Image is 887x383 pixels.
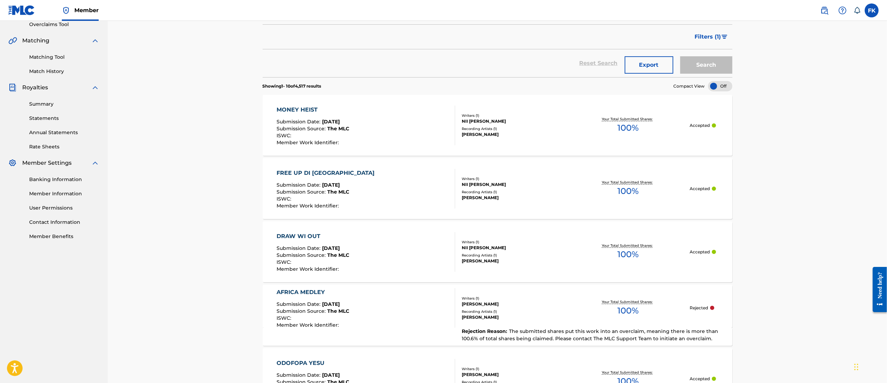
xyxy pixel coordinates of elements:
p: Your Total Submitted Shares: [602,370,655,375]
a: Overclaims Tool [29,21,99,28]
span: Member Settings [22,159,72,167]
div: Recording Artists ( 1 ) [462,253,567,258]
img: MLC Logo [8,5,35,15]
span: The MLC [327,308,349,314]
p: Accepted [690,122,710,129]
div: NII [PERSON_NAME] [462,245,567,251]
div: NII [PERSON_NAME] [462,118,567,124]
img: help [838,6,847,15]
div: AFRICA MEDLEY [277,288,349,296]
span: Member Work Identifier : [277,203,340,209]
span: Submission Source : [277,308,327,314]
img: expand [91,36,99,45]
a: Rate Sheets [29,143,99,150]
a: Banking Information [29,176,99,183]
div: [PERSON_NAME] [462,195,567,201]
span: ISWC : [277,196,293,202]
span: Matching [22,36,49,45]
div: Writers ( 1 ) [462,296,567,301]
div: FREE UP DI [GEOGRAPHIC_DATA] [277,169,378,177]
div: Writers ( 1 ) [462,113,567,118]
img: Royalties [8,83,17,92]
span: Member Work Identifier : [277,322,340,328]
div: Recording Artists ( 1 ) [462,126,567,131]
span: ISWC : [277,132,293,139]
div: ODOFOPA YESU [277,359,349,367]
div: Recording Artists ( 1 ) [462,309,567,314]
span: [DATE] [322,119,340,125]
a: Public Search [818,3,831,17]
span: Submission Source : [277,125,327,132]
img: expand [91,83,99,92]
span: 100 % [618,248,639,261]
span: ISWC : [277,259,293,265]
span: 100 % [618,122,639,134]
span: ISWC : [277,315,293,321]
iframe: Resource Center [868,261,887,317]
span: [DATE] [322,372,340,378]
span: Rejection Reason : [462,328,509,334]
p: Rejected [690,305,708,311]
span: Submission Date : [277,182,322,188]
div: MONEY HEIST [277,106,349,114]
img: filter [722,35,728,39]
span: Submission Source : [277,189,327,195]
p: Your Total Submitted Shares: [602,180,655,185]
div: [PERSON_NAME] [462,301,567,307]
p: Your Total Submitted Shares: [602,243,655,248]
div: Writers ( 1 ) [462,239,567,245]
span: Submission Date : [277,301,322,307]
span: [DATE] [322,245,340,251]
div: NII [PERSON_NAME] [462,181,567,188]
div: DRAW WI OUT [277,232,349,241]
span: The MLC [327,125,349,132]
img: search [820,6,829,15]
div: Notifications [854,7,861,14]
a: Matching Tool [29,54,99,61]
a: Member Information [29,190,99,197]
span: Member Work Identifier : [277,139,340,146]
span: Filters ( 1 ) [695,33,721,41]
div: Help [836,3,849,17]
img: Member Settings [8,159,17,167]
span: 100 % [618,185,639,197]
p: Accepted [690,249,710,255]
a: DRAW WI OUTSubmission Date:[DATE]Submission Source:The MLCISWC:Member Work Identifier:Writers (1)... [263,221,732,282]
a: AFRICA MEDLEYSubmission Date:[DATE]Submission Source:The MLCISWC:Member Work Identifier:Writers (... [263,285,732,346]
div: [PERSON_NAME] [462,258,567,264]
div: [PERSON_NAME] [462,372,567,378]
a: MONEY HEISTSubmission Date:[DATE]Submission Source:The MLCISWC:Member Work Identifier:Writers (1)... [263,95,732,156]
div: Drag [854,357,859,377]
span: Compact View [674,83,705,89]
div: Recording Artists ( 1 ) [462,189,567,195]
a: Statements [29,115,99,122]
span: The MLC [327,252,349,258]
span: The MLC [327,189,349,195]
a: Contact Information [29,219,99,226]
span: Submission Date : [277,245,322,251]
span: Submission Date : [277,119,322,125]
div: Writers ( 1 ) [462,366,567,372]
span: [DATE] [322,182,340,188]
a: Annual Statements [29,129,99,136]
img: Matching [8,36,17,45]
span: The submitted shares put this work into an overclaim, meaning there is more than 100.6% of total ... [462,328,718,342]
iframe: Chat Widget [852,350,887,383]
p: Accepted [690,186,710,192]
span: Submission Date : [277,372,322,378]
button: Export [625,56,673,74]
a: Match History [29,68,99,75]
div: User Menu [865,3,879,17]
p: Your Total Submitted Shares: [602,299,655,304]
button: Filters (1) [691,28,732,46]
a: Summary [29,100,99,108]
div: [PERSON_NAME] [462,131,567,138]
img: Top Rightsholder [62,6,70,15]
span: Royalties [22,83,48,92]
a: User Permissions [29,204,99,212]
div: [PERSON_NAME] [462,314,567,320]
span: Submission Source : [277,252,327,258]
